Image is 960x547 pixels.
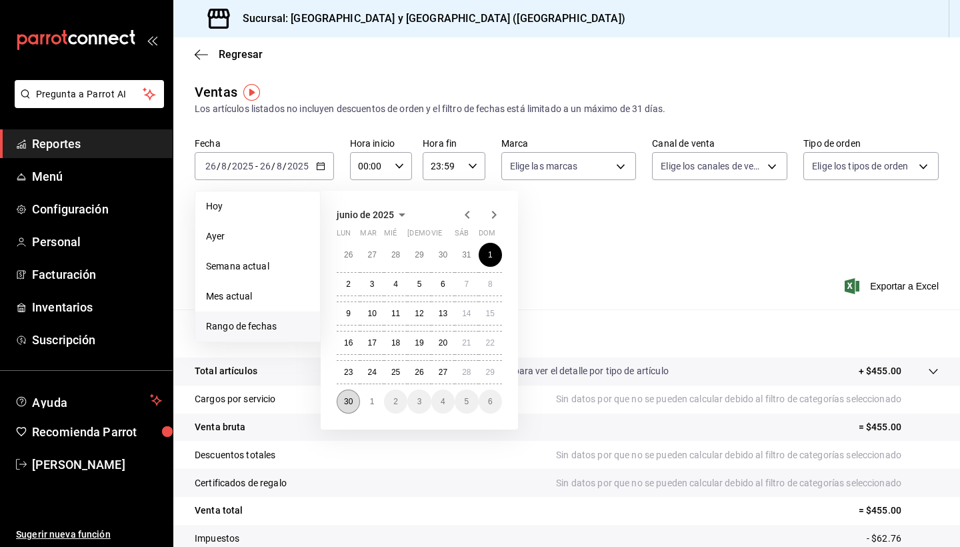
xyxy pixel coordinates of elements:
[32,233,162,251] span: Personal
[423,139,485,148] label: Hora fin
[15,80,164,108] button: Pregunta a Parrot AI
[195,48,263,61] button: Regresar
[479,360,502,384] button: 29 de junio de 2025
[479,272,502,296] button: 8 de junio de 2025
[337,390,360,414] button: 30 de junio de 2025
[206,259,309,273] span: Semana actual
[360,390,383,414] button: 1 de julio de 2025
[219,48,263,61] span: Regresar
[384,272,407,296] button: 4 de junio de 2025
[337,331,360,355] button: 16 de junio de 2025
[407,272,431,296] button: 5 de junio de 2025
[9,97,164,111] a: Pregunta a Parrot AI
[488,250,493,259] abbr: 1 de junio de 2025
[243,84,260,101] button: Tooltip marker
[464,280,469,289] abbr: 7 de junio de 2025
[441,280,445,289] abbr: 6 de junio de 2025
[479,229,495,243] abbr: domingo
[407,229,486,243] abbr: jueves
[384,360,407,384] button: 25 de junio de 2025
[32,392,145,408] span: Ayuda
[462,368,471,377] abbr: 28 de junio de 2025
[462,338,471,348] abbr: 21 de junio de 2025
[337,209,394,220] span: junio de 2025
[283,161,287,171] span: /
[439,309,447,318] abbr: 13 de junio de 2025
[360,360,383,384] button: 24 de junio de 2025
[16,528,162,542] span: Sugerir nueva función
[407,360,431,384] button: 26 de junio de 2025
[439,368,447,377] abbr: 27 de junio de 2025
[486,338,495,348] abbr: 22 de junio de 2025
[391,250,400,259] abbr: 28 de mayo de 2025
[431,360,455,384] button: 27 de junio de 2025
[360,331,383,355] button: 17 de junio de 2025
[360,243,383,267] button: 27 de mayo de 2025
[415,309,423,318] abbr: 12 de junio de 2025
[195,504,243,518] p: Venta total
[556,448,939,462] p: Sin datos por que no se pueden calcular debido al filtro de categorías seleccionado
[32,423,162,441] span: Recomienda Parrot
[431,272,455,296] button: 6 de junio de 2025
[407,302,431,326] button: 12 de junio de 2025
[479,390,502,414] button: 6 de julio de 2025
[455,360,478,384] button: 28 de junio de 2025
[344,338,353,348] abbr: 16 de junio de 2025
[360,272,383,296] button: 3 de junio de 2025
[367,250,376,259] abbr: 27 de mayo de 2025
[859,420,939,434] p: = $455.00
[32,167,162,185] span: Menú
[431,390,455,414] button: 4 de julio de 2025
[231,161,254,171] input: ----
[217,161,221,171] span: /
[859,504,939,518] p: = $455.00
[195,420,245,434] p: Venta bruta
[415,368,423,377] abbr: 26 de junio de 2025
[337,360,360,384] button: 23 de junio de 2025
[847,278,939,294] button: Exportar a Excel
[431,302,455,326] button: 13 de junio de 2025
[462,250,471,259] abbr: 31 de mayo de 2025
[488,280,493,289] abbr: 8 de junio de 2025
[195,392,276,406] p: Cargos por servicio
[407,243,431,267] button: 29 de mayo de 2025
[407,390,431,414] button: 3 de julio de 2025
[384,229,397,243] abbr: miércoles
[337,302,360,326] button: 9 de junio de 2025
[455,272,478,296] button: 7 de junio de 2025
[415,250,423,259] abbr: 29 de mayo de 2025
[441,397,445,406] abbr: 4 de julio de 2025
[431,243,455,267] button: 30 de mayo de 2025
[344,368,353,377] abbr: 23 de junio de 2025
[812,159,908,173] span: Elige los tipos de orden
[391,338,400,348] abbr: 18 de junio de 2025
[479,243,502,267] button: 1 de junio de 2025
[350,139,412,148] label: Hora inicio
[393,397,398,406] abbr: 2 de julio de 2025
[195,326,939,342] p: Resumen
[488,397,493,406] abbr: 6 de julio de 2025
[556,476,939,490] p: Sin datos por que no se pueden calcular debido al filtro de categorías seleccionado
[462,309,471,318] abbr: 14 de junio de 2025
[431,331,455,355] button: 20 de junio de 2025
[221,161,227,171] input: --
[384,390,407,414] button: 2 de julio de 2025
[276,161,283,171] input: --
[337,272,360,296] button: 2 de junio de 2025
[32,298,162,316] span: Inventarios
[556,392,939,406] p: Sin datos por que no se pueden calcular debido al filtro de categorías seleccionado
[486,368,495,377] abbr: 29 de junio de 2025
[32,265,162,284] span: Facturación
[859,364,901,378] p: + $455.00
[391,309,400,318] abbr: 11 de junio de 2025
[259,161,271,171] input: --
[367,338,376,348] abbr: 17 de junio de 2025
[344,250,353,259] abbr: 26 de mayo de 2025
[464,397,469,406] abbr: 5 de julio de 2025
[195,139,334,148] label: Fecha
[661,159,763,173] span: Elige los canales de venta
[447,364,669,378] p: Da clic en la fila para ver el detalle por tipo de artículo
[147,35,157,45] button: open_drawer_menu
[195,532,239,546] p: Impuestos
